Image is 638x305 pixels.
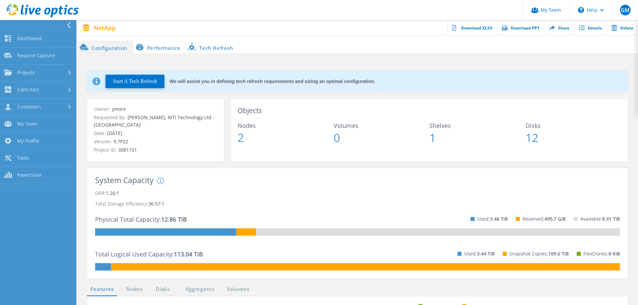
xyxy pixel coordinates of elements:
span: Shelves [429,123,525,129]
span: ymore [110,106,126,112]
a: Volumes [224,285,253,294]
div: We will assist you in defining tech refresh requirements and sizing an optimal configuration. [169,79,375,84]
span: 12 [525,132,621,143]
span: 0 [334,132,429,143]
p: Requested By: [94,114,217,129]
a: Live Optics Dashboard [7,14,79,19]
span: 3081151 [117,147,137,153]
span: 3.44 TiB [477,250,495,257]
p: Snapshot Copies: [509,248,569,259]
span: 36.57:1 [148,201,164,207]
a: Download XLSX [447,20,497,35]
h3: System Capacity [95,176,154,184]
span: 8.91 TiB [602,216,620,222]
p: Total Logical Used Capacity: [95,249,203,259]
p: Used: [477,214,508,224]
svg: \n [578,7,584,13]
a: Disks [154,285,172,294]
p: Version: [94,138,217,145]
p: DRR: [95,188,620,199]
a: Delete [607,20,638,35]
span: 3.46 TiB [490,216,508,222]
a: Aggregates [181,285,219,294]
a: Download PPT [497,20,544,35]
a: Features [87,285,117,294]
span: Nodes [237,123,333,129]
span: [PERSON_NAME], MTI Technology Ltd - [GEOGRAPHIC_DATA] [94,114,214,128]
span: Volumes [334,123,429,129]
span: 109.6 TiB [548,250,569,257]
a: Details [574,20,607,35]
span: 1.26:1 [106,190,119,196]
button: Start A Tech Refresh [105,75,164,88]
span: 9.7P22 [112,138,128,145]
p: Available: [580,214,620,224]
span: Disks [525,123,621,129]
span: 113.04 TiB [174,250,203,258]
span: [DATE] [105,130,122,136]
p: Total Storage Efficiency: [95,199,620,209]
span: 495.7 GiB [545,216,566,222]
p: Used: [464,248,495,259]
a: Nodes [124,285,145,294]
p: FlexClones: [583,248,620,259]
span: 2 [237,132,333,143]
span: NetApp [94,25,116,31]
p: Date: [94,130,217,137]
p: Physical Total Capacity: [95,214,187,225]
p: Reserved: [522,214,566,224]
span: GM [621,7,630,13]
a: Share [544,20,574,35]
span: 1 [429,132,525,143]
span: 0 KiB [609,250,620,257]
p: Owner: [94,105,217,113]
p: Project ID: [94,146,217,154]
h3: Objects [237,105,621,116]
